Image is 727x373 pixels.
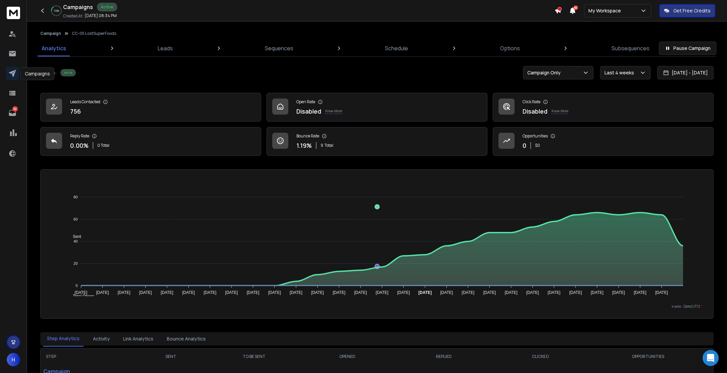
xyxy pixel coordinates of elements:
[203,290,216,295] tspan: [DATE]
[73,261,77,265] tspan: 20
[6,106,19,120] a: 34
[289,290,302,295] tspan: [DATE]
[38,40,70,56] a: Analytics
[655,290,668,295] tspan: [DATE]
[418,290,432,295] tspan: [DATE]
[40,31,61,36] button: Campaign
[496,40,524,56] a: Options
[526,290,539,295] tspan: [DATE]
[54,9,59,13] p: 14 %
[225,290,238,295] tspan: [DATE]
[390,349,498,365] th: REPLIED
[311,290,324,295] tspan: [DATE]
[42,44,66,52] p: Analytics
[7,353,20,366] button: H
[657,66,714,79] button: [DATE] - [DATE]
[68,294,94,299] span: Total Opens
[60,69,76,76] div: Active
[535,143,540,148] p: $ 0
[138,349,203,365] th: SENT
[673,7,711,14] p: Get Free Credits
[73,195,77,199] tspan: 80
[498,349,583,365] th: CLICKED
[119,331,157,346] button: Link Analytics
[296,107,321,116] p: Disabled
[97,143,109,148] p: 0 Total
[43,331,84,347] button: Step Analytics
[523,99,540,105] p: Click Rate
[659,4,715,17] button: Get Free Credits
[527,69,563,76] p: Campaign Only
[500,44,520,52] p: Options
[182,290,195,295] tspan: [DATE]
[493,93,714,122] a: Click RateDisabledKnow More
[604,69,637,76] p: Last 4 weeks
[154,40,177,56] a: Leads
[612,290,625,295] tspan: [DATE]
[63,3,93,11] h1: Campaigns
[504,290,517,295] tspan: [DATE]
[333,290,345,295] tspan: [DATE]
[612,44,649,52] p: Subsequences
[89,331,114,346] button: Activity
[266,93,487,122] a: Open RateDisabledKnow More
[321,143,323,148] span: 9
[117,290,130,295] tspan: [DATE]
[569,290,582,295] tspan: [DATE]
[354,290,367,295] tspan: [DATE]
[296,141,312,150] p: 1.19 %
[97,3,117,11] div: Active
[96,290,109,295] tspan: [DATE]
[160,290,173,295] tspan: [DATE]
[40,127,261,156] a: Reply Rate0.00%0 Total
[12,106,18,112] p: 34
[63,13,83,19] p: Created At:
[296,133,319,139] p: Bounce Rate
[40,93,261,122] a: Leads Contacted756
[523,133,548,139] p: Opportunities
[305,349,390,365] th: OPENED
[325,143,333,148] span: Total
[163,331,210,346] button: Bounce Analytics
[588,7,624,14] p: My Workspace
[523,107,547,116] p: Disabled
[73,239,77,243] tspan: 40
[76,284,78,288] tspan: 0
[325,109,342,114] p: Know More
[397,290,410,295] tspan: [DATE]
[68,234,81,239] span: Sent
[75,290,87,295] tspan: [DATE]
[590,290,603,295] tspan: [DATE]
[73,217,77,221] tspan: 60
[265,44,293,52] p: Sequences
[51,304,702,309] p: x-axis : Date(UTC)
[376,290,388,295] tspan: [DATE]
[70,133,89,139] p: Reply Rate
[633,290,646,295] tspan: [DATE]
[385,44,408,52] p: Schedule
[261,40,297,56] a: Sequences
[70,99,100,105] p: Leads Contacted
[547,290,560,295] tspan: [DATE]
[483,290,496,295] tspan: [DATE]
[70,107,81,116] p: 756
[583,349,714,365] th: OPPORTUNITIES
[440,290,453,295] tspan: [DATE]
[659,42,716,55] button: Pause Campaign
[85,13,117,18] p: [DATE] 08:34 PM
[608,40,653,56] a: Subsequences
[72,31,116,36] p: CC-05 LostSuperFoods
[462,290,474,295] tspan: [DATE]
[266,127,487,156] a: Bounce Rate1.19%9Total
[20,67,54,80] div: Campaigns
[246,290,259,295] tspan: [DATE]
[296,99,315,105] p: Open Rate
[41,349,138,365] th: STEP
[381,40,412,56] a: Schedule
[158,44,173,52] p: Leads
[493,127,714,156] a: Opportunities0$0
[70,141,89,150] p: 0.00 %
[523,141,526,150] p: 0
